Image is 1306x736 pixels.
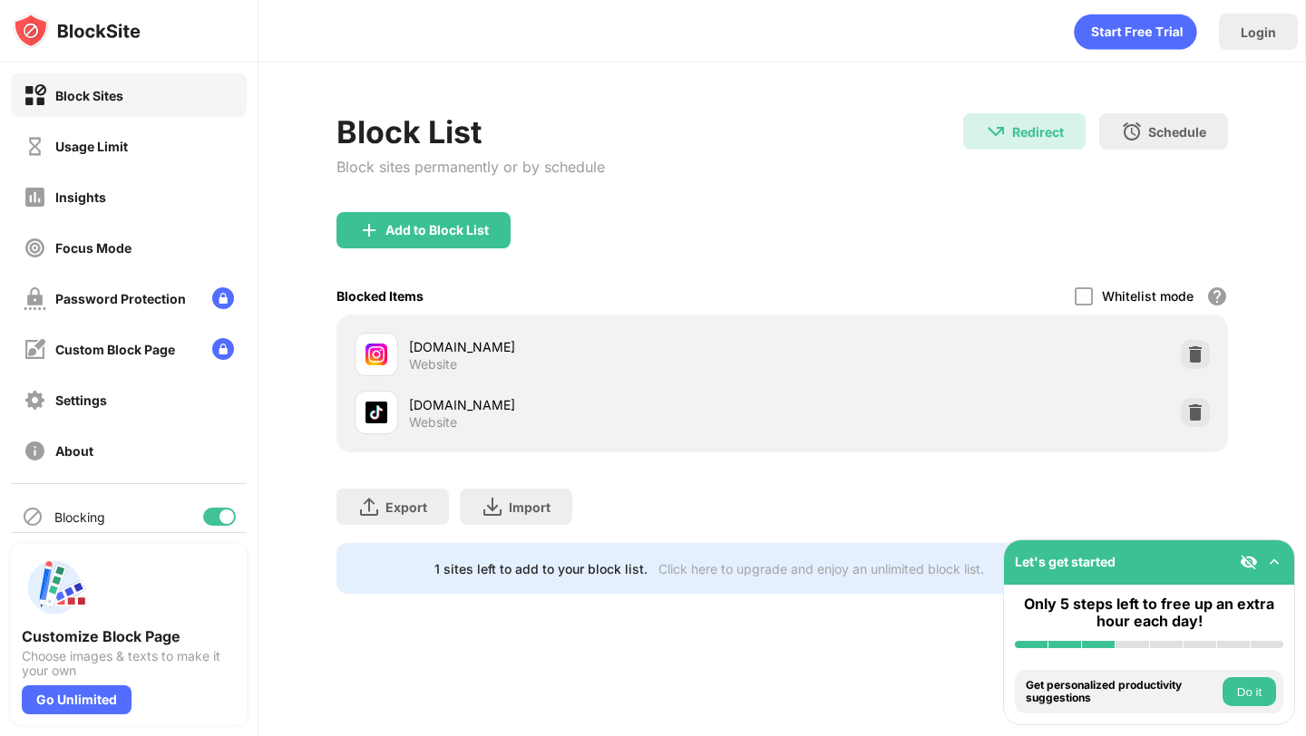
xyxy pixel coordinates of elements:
[509,499,551,515] div: Import
[55,189,106,205] div: Insights
[55,139,128,154] div: Usage Limit
[55,240,132,256] div: Focus Mode
[385,223,489,237] div: Add to Block List
[22,649,236,678] div: Choose images & texts to make it your own
[1265,553,1283,571] img: omni-setup-toggle.svg
[24,287,46,310] img: password-protection-off.svg
[409,414,457,431] div: Website
[22,506,44,528] img: blocking-icon.svg
[55,88,123,103] div: Block Sites
[1074,14,1197,50] div: animation
[212,287,234,309] img: lock-menu.svg
[365,402,387,423] img: favicons
[24,84,46,107] img: block-on.svg
[55,291,186,306] div: Password Protection
[409,337,782,356] div: [DOMAIN_NAME]
[24,389,46,412] img: settings-off.svg
[1026,679,1218,705] div: Get personalized productivity suggestions
[1223,677,1276,706] button: Do it
[22,685,132,714] div: Go Unlimited
[212,338,234,360] img: lock-menu.svg
[1241,24,1276,40] div: Login
[336,113,605,150] div: Block List
[55,443,93,459] div: About
[24,338,46,361] img: customize-block-page-off.svg
[55,392,107,408] div: Settings
[24,440,46,462] img: about-off.svg
[658,561,984,576] div: Click here to upgrade and enjoy an unlimited block list.
[13,13,141,49] img: logo-blocksite.svg
[22,627,236,645] div: Customize Block Page
[55,342,175,357] div: Custom Block Page
[1240,553,1258,571] img: eye-not-visible.svg
[54,509,105,525] div: Blocking
[22,555,87,620] img: push-custom-page.svg
[365,344,387,365] img: favicons
[336,288,424,304] div: Blocked Items
[409,356,457,373] div: Website
[1102,288,1194,304] div: Whitelist mode
[409,395,782,414] div: [DOMAIN_NAME]
[1015,596,1283,630] div: Only 5 steps left to free up an extra hour each day!
[336,158,605,176] div: Block sites permanently or by schedule
[1148,124,1206,140] div: Schedule
[1012,124,1064,140] div: Redirect
[434,561,648,576] div: 1 sites left to add to your block list.
[385,499,427,515] div: Export
[24,135,46,158] img: time-usage-off.svg
[1015,554,1116,569] div: Let's get started
[24,186,46,208] img: insights-off.svg
[24,237,46,259] img: focus-off.svg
